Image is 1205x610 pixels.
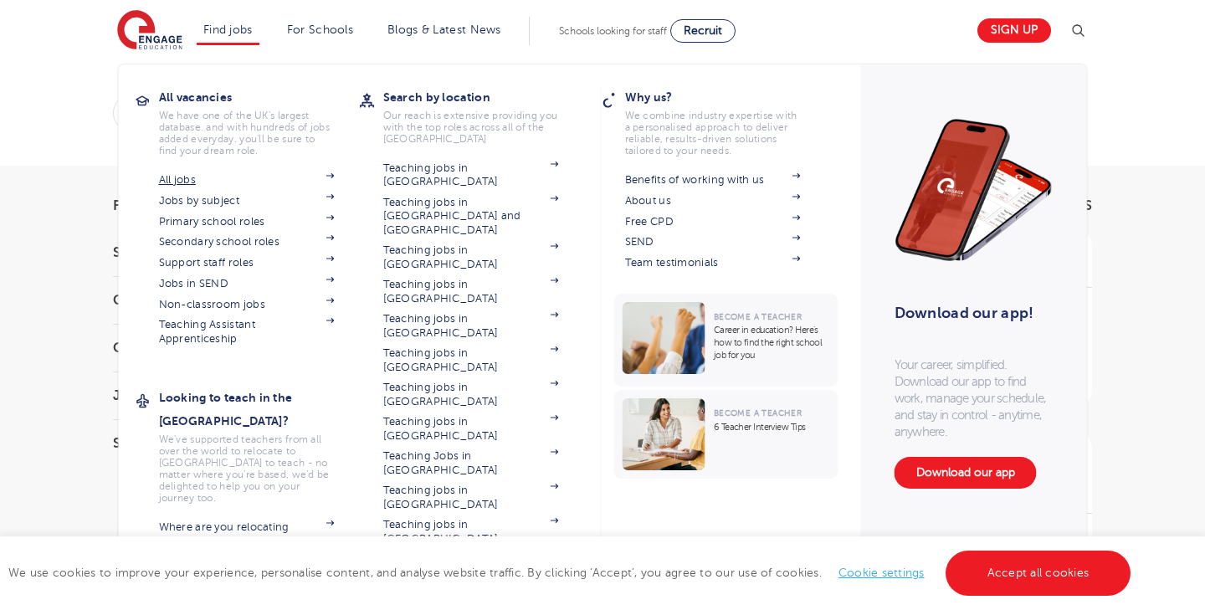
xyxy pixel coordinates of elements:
a: Teaching jobs in [GEOGRAPHIC_DATA] and [GEOGRAPHIC_DATA] [383,196,559,237]
a: About us [625,194,801,208]
a: Teaching jobs in [GEOGRAPHIC_DATA] [383,346,559,374]
span: Become a Teacher [714,312,802,321]
a: Teaching Assistant Apprenticeship [159,318,335,346]
h3: All vacancies [159,85,360,109]
a: Search by locationOur reach is extensive providing you with the top roles across all of the [GEOG... [383,85,584,145]
h3: Start Date [113,246,297,259]
a: Blogs & Latest News [387,23,501,36]
a: Where are you relocating from? [159,520,335,548]
a: Become a Teacher6 Teacher Interview Tips [614,390,843,479]
span: Schools looking for staff [559,25,667,37]
a: Teaching jobs in [GEOGRAPHIC_DATA] [383,518,559,546]
a: Teaching jobs in [GEOGRAPHIC_DATA] [383,312,559,340]
a: Looking to teach in the [GEOGRAPHIC_DATA]?We've supported teachers from all over the world to rel... [159,386,360,504]
a: Teaching jobs in [GEOGRAPHIC_DATA] [383,278,559,305]
p: We've supported teachers from all over the world to relocate to [GEOGRAPHIC_DATA] to teach - no m... [159,433,335,504]
a: Accept all cookies [946,551,1131,596]
h3: City [113,341,297,355]
p: We combine industry expertise with a personalised approach to deliver reliable, results-driven so... [625,110,801,156]
h3: Sector [113,437,297,450]
p: Our reach is extensive providing you with the top roles across all of the [GEOGRAPHIC_DATA] [383,110,559,145]
span: Recruit [684,24,722,37]
a: Team testimonials [625,256,801,269]
a: All vacanciesWe have one of the UK's largest database. and with hundreds of jobs added everyday. ... [159,85,360,156]
h3: Search by location [383,85,584,109]
a: Recruit [670,19,736,43]
p: Career in education? Here’s how to find the right school job for you [714,324,830,361]
span: We use cookies to improve your experience, personalise content, and analyse website traffic. By c... [8,566,1135,579]
h3: County [113,294,297,307]
a: Cookie settings [838,566,925,579]
a: Free CPD [625,215,801,228]
a: Sign up [977,18,1051,43]
a: Support staff roles [159,256,335,269]
a: Jobs in SEND [159,277,335,290]
h3: Looking to teach in the [GEOGRAPHIC_DATA]? [159,386,360,433]
p: Your career, simplified. Download our app to find work, manage your schedule, and stay in control... [895,356,1054,440]
a: Teaching jobs in [GEOGRAPHIC_DATA] [383,243,559,271]
a: Become a TeacherCareer in education? Here’s how to find the right school job for you [614,294,843,387]
a: Primary school roles [159,215,335,228]
img: Engage Education [117,10,182,52]
a: Jobs by subject [159,194,335,208]
a: SEND [625,235,801,249]
a: Teaching jobs in [GEOGRAPHIC_DATA] [383,381,559,408]
a: Teaching jobs in [GEOGRAPHIC_DATA] [383,484,559,511]
a: Find jobs [203,23,253,36]
h3: Job Type [113,389,297,402]
a: Download our app [895,457,1037,489]
span: Become a Teacher [714,408,802,418]
span: Filters [113,199,163,213]
h3: Why us? [625,85,826,109]
a: All jobs [159,173,335,187]
p: 6 Teacher Interview Tips [714,421,830,433]
a: Non-classroom jobs [159,298,335,311]
a: Teaching Jobs in [GEOGRAPHIC_DATA] [383,449,559,477]
a: Teaching jobs in [GEOGRAPHIC_DATA] [383,161,559,189]
a: Benefits of working with us [625,173,801,187]
div: Submit [113,94,907,132]
a: Teaching jobs in [GEOGRAPHIC_DATA] [383,415,559,443]
a: Secondary school roles [159,235,335,249]
a: Why us?We combine industry expertise with a personalised approach to deliver reliable, results-dr... [625,85,826,156]
p: We have one of the UK's largest database. and with hundreds of jobs added everyday. you'll be sur... [159,110,335,156]
h3: Download our app! [895,295,1046,331]
a: For Schools [287,23,353,36]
